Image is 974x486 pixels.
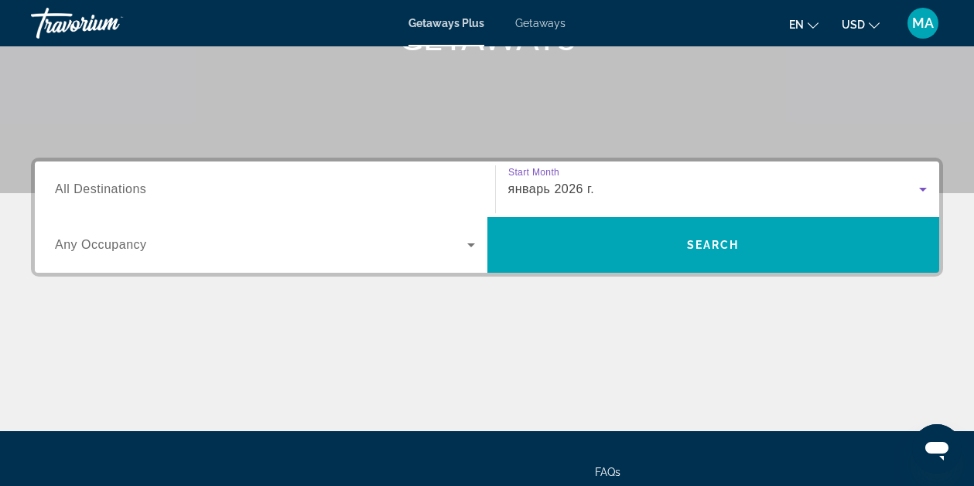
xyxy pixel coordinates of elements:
span: USD [842,19,865,31]
iframe: Button to launch messaging window [912,424,962,474]
a: Getaways Plus [408,17,484,29]
button: Change language [789,13,819,36]
button: Search [487,217,940,273]
span: Any Occupancy [55,238,147,251]
span: январь 2026 г. [508,182,595,195]
span: Search [687,239,740,251]
button: User Menu [903,7,943,39]
span: Start Month [508,168,559,178]
div: Search widget [35,161,939,273]
a: FAQs [595,466,620,478]
span: MA [912,15,934,31]
span: All Destinations [55,182,146,195]
a: Travorium [31,3,186,43]
span: en [789,19,804,31]
button: Change currency [842,13,880,36]
a: Getaways [515,17,566,29]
